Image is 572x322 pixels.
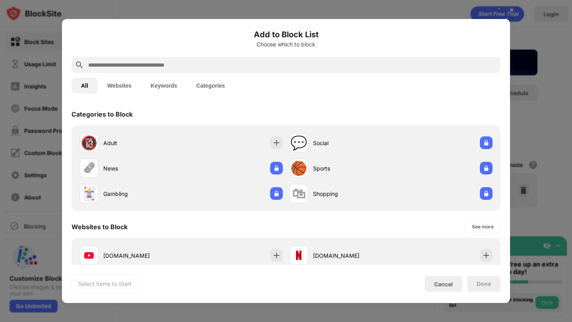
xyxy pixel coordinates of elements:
div: Categories to Block [71,110,133,118]
div: Shopping [313,190,391,198]
div: Websites to Block [71,223,128,231]
div: Choose which to block [71,41,500,48]
div: See more [472,223,494,231]
div: News [103,164,181,172]
div: Social [313,139,391,147]
div: 🃏 [81,186,97,202]
div: 🛍 [292,186,305,202]
div: 🔞 [81,135,97,151]
div: [DOMAIN_NAME] [313,251,391,260]
div: 💬 [290,135,307,151]
div: Cancel [434,281,453,287]
div: 🗞 [82,160,96,176]
img: search.svg [75,60,84,70]
button: Keywords [141,78,187,94]
img: favicons [84,251,94,260]
h6: Add to Block List [71,29,500,40]
img: favicons [294,251,303,260]
button: Websites [98,78,141,94]
div: Sports [313,164,391,172]
div: [DOMAIN_NAME] [103,251,181,260]
div: Adult [103,139,181,147]
button: Categories [187,78,234,94]
div: Select Items to Start [78,280,131,288]
button: All [71,78,98,94]
div: Done [477,281,491,287]
div: Gambling [103,190,181,198]
div: 🏀 [290,160,307,176]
